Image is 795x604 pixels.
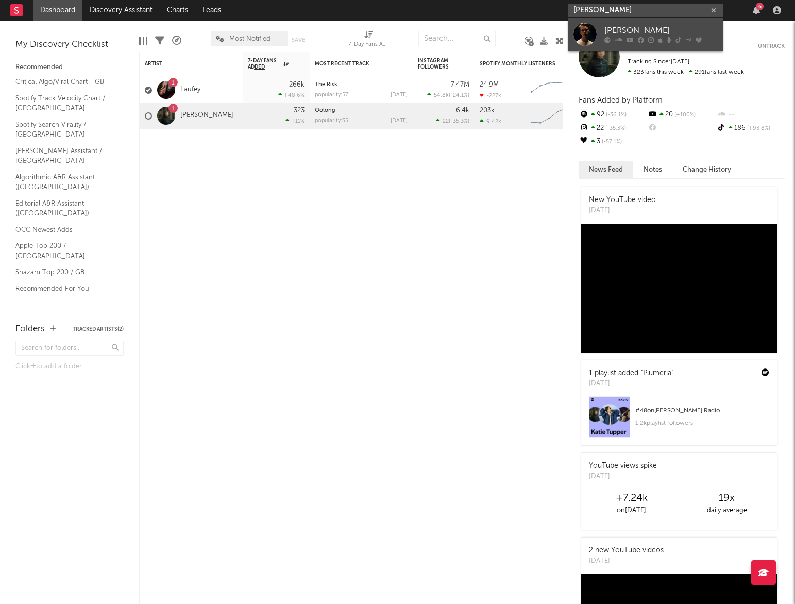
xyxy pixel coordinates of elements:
[589,368,673,379] div: 1 playlist added
[155,26,164,56] div: Filters
[672,161,741,178] button: Change History
[756,3,764,10] div: 6
[480,107,495,114] div: 203k
[628,69,744,75] span: 291 fans last week
[289,81,305,88] div: 266k
[480,92,501,99] div: -227k
[15,119,113,140] a: Spotify Search Virality / [GEOGRAPHIC_DATA]
[15,145,113,166] a: [PERSON_NAME] Assistant / [GEOGRAPHIC_DATA]
[641,370,673,377] a: "Plumeria"
[753,6,760,14] button: 6
[584,492,679,505] div: +7.24k
[589,556,664,566] div: [DATE]
[526,77,572,103] svg: Chart title
[480,81,499,88] div: 24.9M
[348,26,390,56] div: 7-Day Fans Added (7-Day Fans Added)
[418,31,496,46] input: Search...
[584,505,679,517] div: on [DATE]
[604,112,627,118] span: -36.1 %
[480,118,501,125] div: 9.42k
[604,126,626,131] span: -35.3 %
[635,417,769,429] div: 1.2k playlist followers
[746,126,770,131] span: +93.8 %
[589,545,664,556] div: 2 new YouTube videos
[229,36,270,42] span: Most Notified
[315,108,335,113] a: Oolong
[15,39,124,51] div: My Discovery Checklist
[581,396,777,445] a: #48on[PERSON_NAME] Radio1.2kplaylist followers
[589,461,657,472] div: YouTube views spike
[589,379,673,389] div: [DATE]
[15,361,124,373] div: Click to add a folder.
[285,118,305,124] div: +11 %
[315,82,337,88] a: The Risk
[579,122,647,135] div: 22
[278,92,305,98] div: +48.6 %
[526,103,572,129] svg: Chart title
[679,492,774,505] div: 19 x
[15,93,113,114] a: Spotify Track Velocity Chart / [GEOGRAPHIC_DATA]
[15,341,124,356] input: Search for folders...
[15,323,45,335] div: Folders
[456,107,469,114] div: 6.4k
[450,93,468,98] span: -24.1 %
[315,108,408,113] div: Oolong
[15,172,113,193] a: Algorithmic A&R Assistant ([GEOGRAPHIC_DATA])
[673,112,696,118] span: +100 %
[348,39,390,51] div: 7-Day Fans Added (7-Day Fans Added)
[248,58,281,70] span: 7-Day Fans Added
[758,41,785,52] button: Untrack
[315,61,392,67] div: Most Recent Track
[315,82,408,88] div: The Risk
[568,18,723,51] a: [PERSON_NAME]
[716,122,785,135] div: 186
[579,161,633,178] button: News Feed
[589,472,657,482] div: [DATE]
[15,266,113,278] a: Shazam Top 200 / GB
[604,25,718,37] div: [PERSON_NAME]
[600,139,622,145] span: -57.1 %
[172,26,181,56] div: A&R Pipeline
[315,92,348,98] div: popularity: 57
[15,198,113,219] a: Editorial A&R Assistant ([GEOGRAPHIC_DATA])
[579,96,663,104] span: Fans Added by Platform
[628,69,684,75] span: 323 fans this week
[450,119,468,124] span: -35.3 %
[15,61,124,74] div: Recommended
[579,135,647,148] div: 3
[647,122,716,135] div: --
[427,92,469,98] div: ( )
[633,161,672,178] button: Notes
[139,26,147,56] div: Edit Columns
[15,224,113,236] a: OCC Newest Adds
[15,240,113,261] a: Apple Top 200 / [GEOGRAPHIC_DATA]
[568,4,723,17] input: Search for artists
[292,37,305,43] button: Save
[589,206,656,216] div: [DATE]
[391,118,408,124] div: [DATE]
[315,118,348,124] div: popularity: 35
[180,86,200,94] a: Laufey
[418,58,454,70] div: Instagram Followers
[294,107,305,114] div: 323
[589,195,656,206] div: New YouTube video
[73,327,124,332] button: Tracked Artists(2)
[443,119,449,124] span: 22
[716,108,785,122] div: --
[180,111,233,120] a: [PERSON_NAME]
[480,61,557,67] div: Spotify Monthly Listeners
[628,59,689,65] span: Tracking Since: [DATE]
[391,92,408,98] div: [DATE]
[15,76,113,88] a: Critical Algo/Viral Chart - GB
[145,61,222,67] div: Artist
[679,505,774,517] div: daily average
[434,93,449,98] span: 54.8k
[436,118,469,124] div: ( )
[635,405,769,417] div: # 48 on [PERSON_NAME] Radio
[451,81,469,88] div: 7.47M
[579,108,647,122] div: 92
[647,108,716,122] div: 20
[15,283,113,294] a: Recommended For You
